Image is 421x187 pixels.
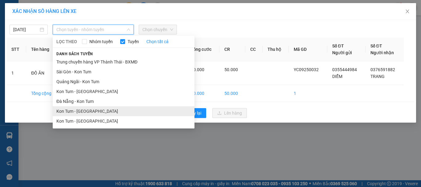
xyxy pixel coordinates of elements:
span: YC09250032 [294,67,319,72]
button: uploadLên hàng [212,108,247,118]
td: 1 [289,85,327,102]
span: 0376591882 [370,67,395,72]
li: Quảng Ngãi - Kon Tum [53,77,194,87]
td: 50.000 [219,85,245,102]
a: Chọn tất cả [146,38,169,45]
span: down [127,28,130,31]
li: Trung chuyển hàng VP Thành Thái - BXMĐ [53,57,194,67]
th: CR [219,38,245,61]
th: Thu hộ [263,38,289,61]
span: Chọn tuyến - nhóm tuyến [56,25,130,34]
li: Sài Gòn - Kon Tum [53,67,194,77]
span: Danh sách tuyến [53,51,97,57]
span: 50.000 [191,67,204,72]
li: Kon Tum - [GEOGRAPHIC_DATA] [53,106,194,116]
td: Tổng cộng [26,85,59,102]
span: TRANG [370,74,385,79]
button: Close [399,3,416,20]
th: STT [6,38,26,61]
td: 1 [6,61,26,85]
span: LỌC THEO [56,38,77,45]
span: 0355444984 [332,67,357,72]
input: 14/09/2025 [13,26,39,33]
td: ĐỒ ĂN [26,61,59,85]
span: 50.000 [224,67,238,72]
li: Kon Tum - [GEOGRAPHIC_DATA] [53,116,194,126]
span: Số ĐT [332,43,344,48]
th: Tên hàng [26,38,59,61]
span: Tuyến [125,38,141,45]
th: CC [245,38,262,61]
span: Số ĐT [370,43,382,48]
span: DIỄM [332,74,342,79]
span: close [405,9,410,14]
span: Nhóm tuyến [87,38,115,45]
li: Đà Nẵng - Kon Tum [53,96,194,106]
li: Kon Tum - [GEOGRAPHIC_DATA] [53,87,194,96]
th: Mã GD [289,38,327,61]
span: Chọn chuyến [142,25,173,34]
th: Tổng cước [186,38,220,61]
span: Người nhận [370,50,394,55]
span: XÁC NHẬN SỐ HÀNG LÊN XE [12,8,76,14]
td: 50.000 [186,85,220,102]
span: Người gửi [332,50,352,55]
